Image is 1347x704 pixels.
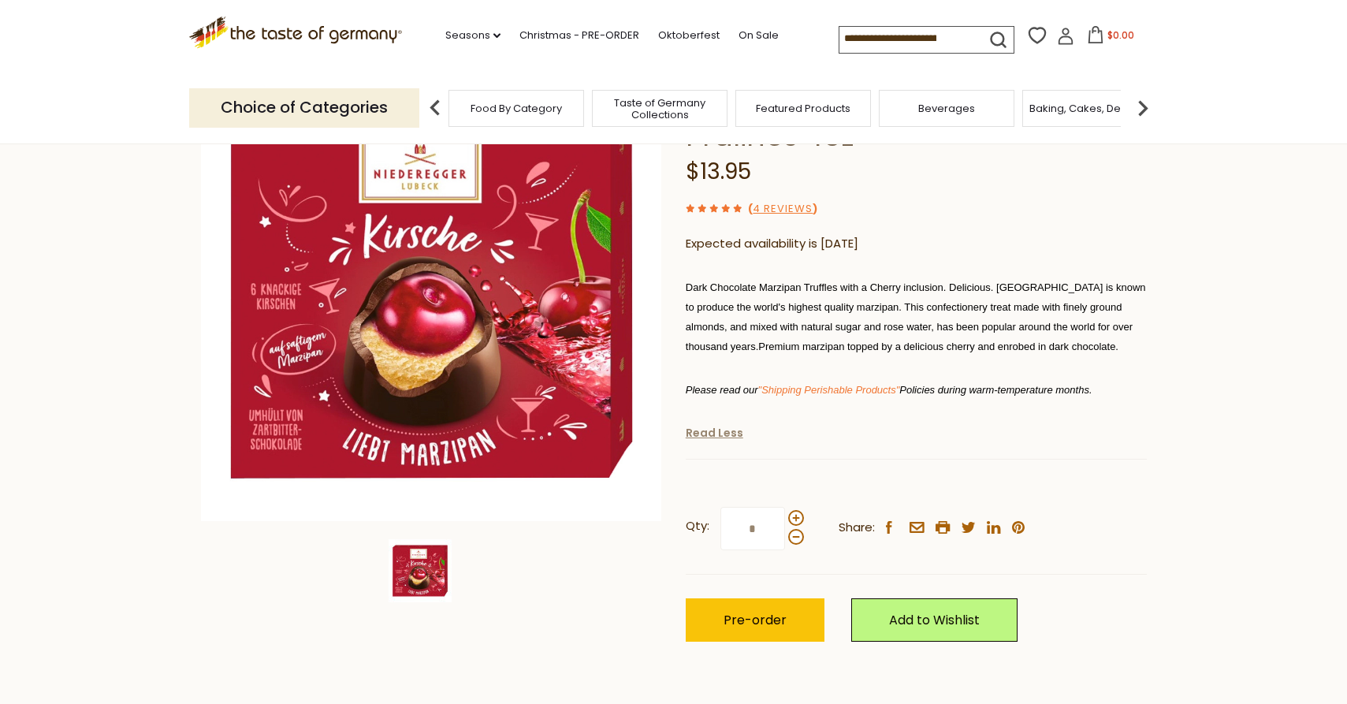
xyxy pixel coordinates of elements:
a: Beverages [918,102,975,114]
span: Share: [839,518,875,538]
p: Expected availability is [DATE] [686,234,1147,254]
strong: Qty: [686,516,709,536]
span: Pre-order [724,611,787,629]
img: previous arrow [419,92,451,124]
em: Please read our Policies during warm-temperature months. [686,384,1092,396]
a: Baking, Cakes, Desserts [1029,102,1152,114]
span: ( ) [748,201,817,216]
a: Taste of Germany Collections [597,97,723,121]
a: Food By Category [471,102,562,114]
span: Dark Chocolate Marzipan Truffles with a Cherry inclusion. Delicious. [GEOGRAPHIC_DATA] is known t... [686,281,1146,352]
a: Christmas - PRE-ORDER [519,27,639,44]
p: Choice of Categories [189,88,419,127]
button: Pre-order [686,598,824,642]
input: Qty: [720,507,785,550]
a: Featured Products [756,102,850,114]
a: Oktoberfest [658,27,720,44]
button: $0.00 [1077,26,1144,50]
a: Add to Wishlist [851,598,1018,642]
a: Seasons [445,27,500,44]
a: 4 Reviews [753,201,813,218]
span: $13.95 [686,156,751,187]
span: $0.00 [1107,28,1134,42]
a: "Shipping Perishable Products" [758,384,900,396]
img: Niederegger Marzipan Cherry Pralines [389,539,452,602]
img: next arrow [1127,92,1159,124]
a: On Sale [739,27,779,44]
a: Read Less [686,425,743,441]
img: Niederegger Marzipan Cherry Pralines [201,60,662,521]
span: Premium marzipan topped by a delicious cherry and enrobed in dark chocolate. [758,341,1118,352]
